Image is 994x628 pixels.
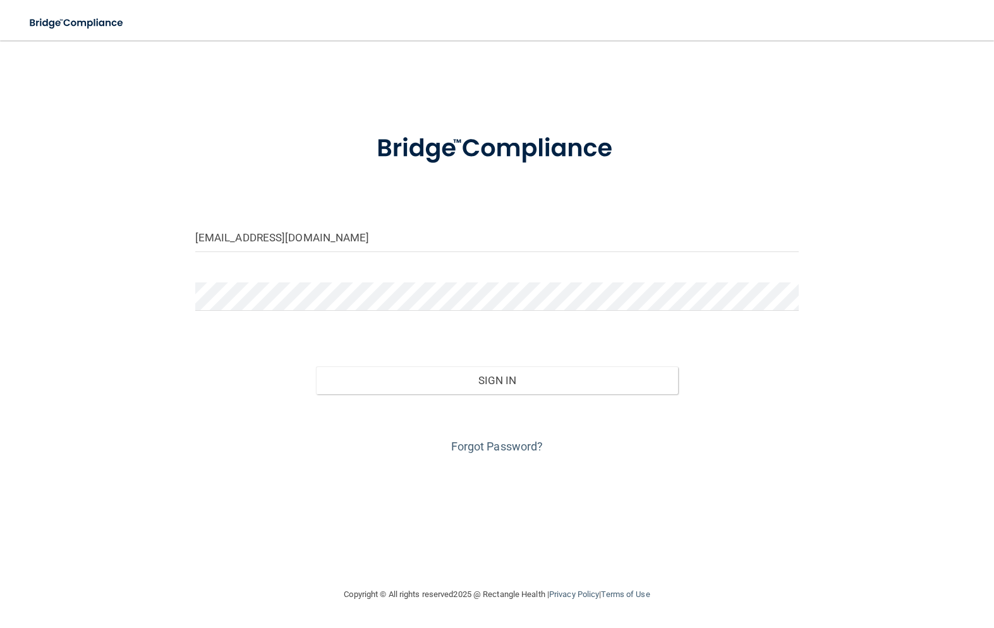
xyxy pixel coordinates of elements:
img: bridge_compliance_login_screen.278c3ca4.svg [19,10,135,36]
button: Sign In [316,366,678,394]
a: Terms of Use [601,589,650,599]
img: bridge_compliance_login_screen.278c3ca4.svg [351,116,643,181]
a: Forgot Password? [451,440,543,453]
div: Copyright © All rights reserved 2025 @ Rectangle Health | | [267,574,728,615]
a: Privacy Policy [549,589,599,599]
input: Email [195,224,799,252]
